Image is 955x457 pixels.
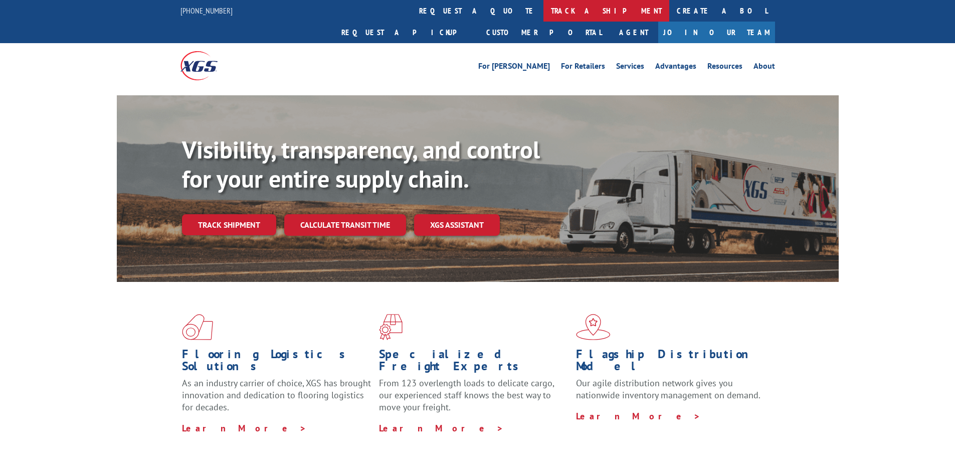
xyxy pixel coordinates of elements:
a: For Retailers [561,62,605,73]
a: Agent [609,22,658,43]
span: As an industry carrier of choice, XGS has brought innovation and dedication to flooring logistics... [182,377,371,413]
a: Resources [707,62,742,73]
a: About [753,62,775,73]
a: Learn More > [576,410,701,422]
a: Advantages [655,62,696,73]
a: Join Our Team [658,22,775,43]
a: Learn More > [182,422,307,434]
img: xgs-icon-focused-on-flooring-red [379,314,403,340]
h1: Specialized Freight Experts [379,348,568,377]
h1: Flagship Distribution Model [576,348,766,377]
span: Our agile distribution network gives you nationwide inventory management on demand. [576,377,760,401]
img: xgs-icon-total-supply-chain-intelligence-red [182,314,213,340]
a: Track shipment [182,214,276,235]
h1: Flooring Logistics Solutions [182,348,371,377]
a: Request a pickup [334,22,479,43]
a: Services [616,62,644,73]
img: xgs-icon-flagship-distribution-model-red [576,314,611,340]
b: Visibility, transparency, and control for your entire supply chain. [182,134,540,194]
a: Calculate transit time [284,214,406,236]
a: XGS ASSISTANT [414,214,500,236]
p: From 123 overlength loads to delicate cargo, our experienced staff knows the best way to move you... [379,377,568,422]
a: For [PERSON_NAME] [478,62,550,73]
a: Learn More > [379,422,504,434]
a: Customer Portal [479,22,609,43]
a: [PHONE_NUMBER] [180,6,233,16]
